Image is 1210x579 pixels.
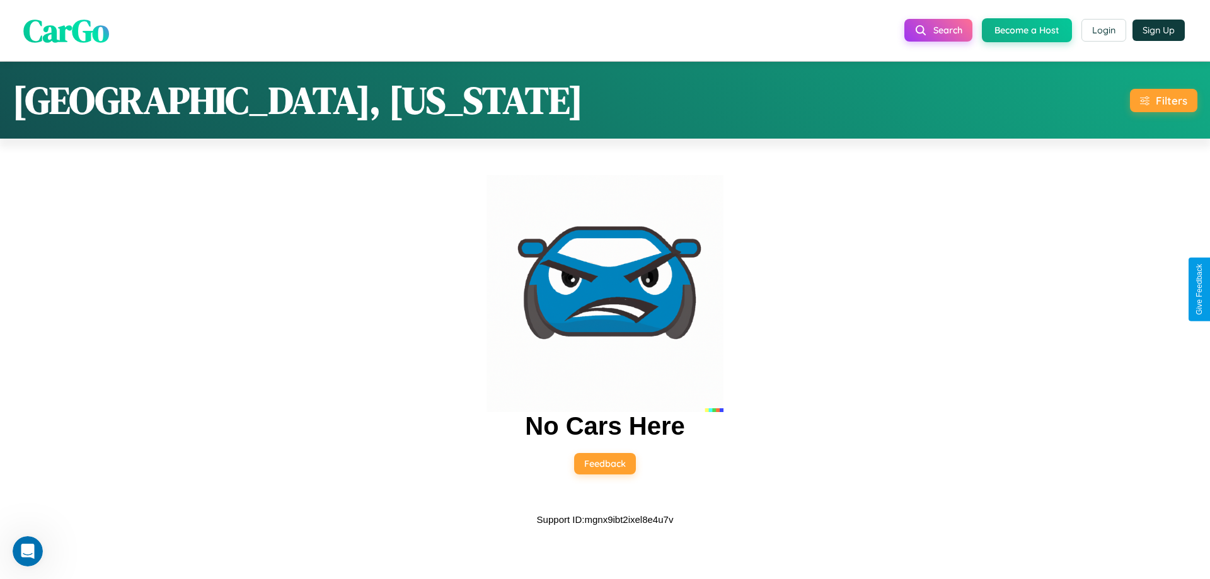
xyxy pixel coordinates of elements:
p: Support ID: mgnx9ibt2ixel8e4u7v [537,511,674,528]
button: Search [904,19,972,42]
span: Search [933,25,962,36]
h2: No Cars Here [525,412,684,440]
h1: [GEOGRAPHIC_DATA], [US_STATE] [13,74,583,126]
span: CarGo [23,8,109,52]
img: car [487,175,723,412]
div: Give Feedback [1195,264,1204,315]
iframe: Intercom live chat [13,536,43,566]
button: Sign Up [1132,20,1185,41]
button: Become a Host [982,18,1072,42]
button: Feedback [574,453,636,474]
button: Login [1081,19,1126,42]
button: Filters [1130,89,1197,112]
div: Filters [1156,94,1187,107]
